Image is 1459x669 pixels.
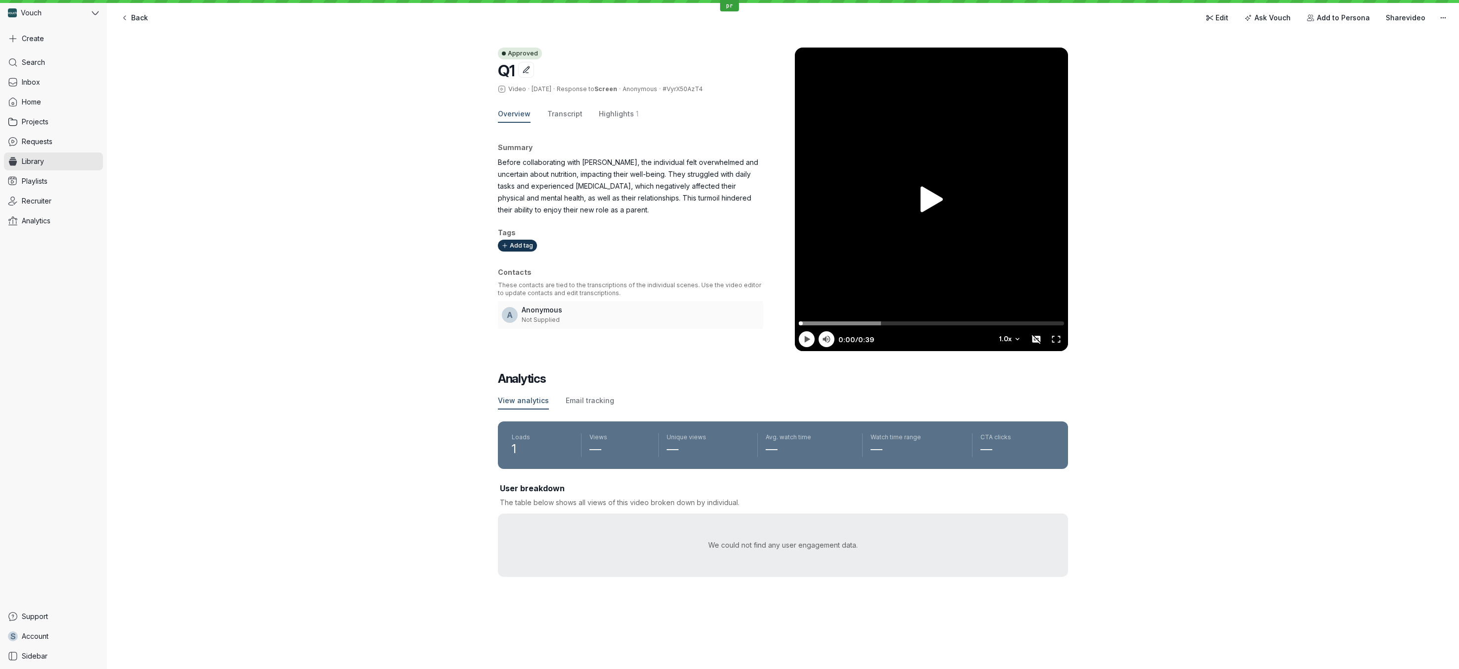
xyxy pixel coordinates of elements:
span: — [766,441,854,457]
span: Loads [512,433,573,441]
h2: Analytics [498,371,1068,387]
span: — [667,441,749,457]
span: · [617,85,623,93]
p: These contacts are tied to the transcriptions of the individual scenes. Use the video editor to u... [498,281,763,297]
span: Vouch [21,8,42,18]
a: Screen [594,85,617,93]
a: Recruiter [4,192,103,210]
span: Avg. watch time [766,433,854,441]
span: Response to [557,85,617,93]
a: Back [115,10,154,26]
a: Library [4,153,103,170]
span: [DATE] [532,85,551,93]
img: Vouch avatar [8,8,17,17]
span: Analytics [22,216,50,226]
p: The table below shows all views of this video broken down by individual. [500,498,1066,508]
span: 1 [512,441,573,457]
span: View analytics [498,396,549,406]
span: · [551,85,557,93]
a: Analytics [4,212,103,230]
button: Create [4,30,103,48]
a: Home [4,93,103,111]
span: Overview [498,109,531,119]
span: Ask Vouch [1255,13,1291,23]
span: Library [22,156,44,166]
a: Playlists [4,172,103,190]
span: Video [508,85,526,93]
a: SAccount [4,627,103,645]
span: · [657,85,663,93]
button: Add to Persona [1301,10,1376,26]
span: Not Supplied [522,316,560,323]
span: Recruiter [22,196,51,206]
span: Sidebar [22,651,48,661]
a: Edit [1200,10,1235,26]
span: Summary [498,143,533,152]
span: Inbox [22,77,40,87]
span: Add to Persona [1317,13,1370,23]
button: More actions [1435,10,1451,26]
h3: Anonymous [522,305,759,315]
span: Unique views [667,433,749,441]
span: A [507,310,513,320]
div: We could not find any user engagement data. [708,540,858,550]
span: Projects [22,117,49,127]
button: Sharevideo [1380,10,1431,26]
a: Projects [4,113,103,131]
span: Edit [1216,13,1228,23]
button: Approved [498,48,542,59]
span: S [10,631,16,641]
span: Views [589,433,650,441]
span: Account [22,631,49,641]
a: Requests [4,133,103,151]
button: Vouch avatarVouch [4,4,103,22]
p: Before collaborating with [PERSON_NAME], the individual felt overwhelmed and uncertain about nutr... [498,156,763,216]
span: · [526,85,532,93]
span: Watch time range [871,433,964,441]
h3: User breakdown [500,483,1066,494]
a: Search [4,53,103,71]
span: Transcript [547,109,583,119]
span: Tags [498,228,516,237]
span: Q1 [498,61,514,80]
span: CTA clicks [980,433,1054,441]
a: Support [4,608,103,625]
span: Support [22,612,48,621]
span: Requests [22,137,52,147]
span: #VyrX50AzT4 [663,85,703,93]
span: Highlights [599,109,634,119]
span: — [871,441,964,457]
span: Share video [1386,13,1425,23]
div: Vouch [4,4,90,22]
span: Create [22,34,44,44]
span: Anonymous [623,85,657,93]
a: Sidebar [4,647,103,665]
span: 1 [636,109,638,119]
a: Inbox [4,73,103,91]
span: — [980,441,1054,457]
span: Home [22,97,41,107]
span: Contacts [498,268,532,276]
span: — [589,441,650,457]
span: Email tracking [566,396,614,406]
span: Playlists [22,176,48,186]
button: Edit title [518,62,534,78]
button: Add tag [498,240,537,252]
span: Search [22,57,45,67]
button: Ask Vouch [1238,10,1297,26]
span: Back [131,13,148,23]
